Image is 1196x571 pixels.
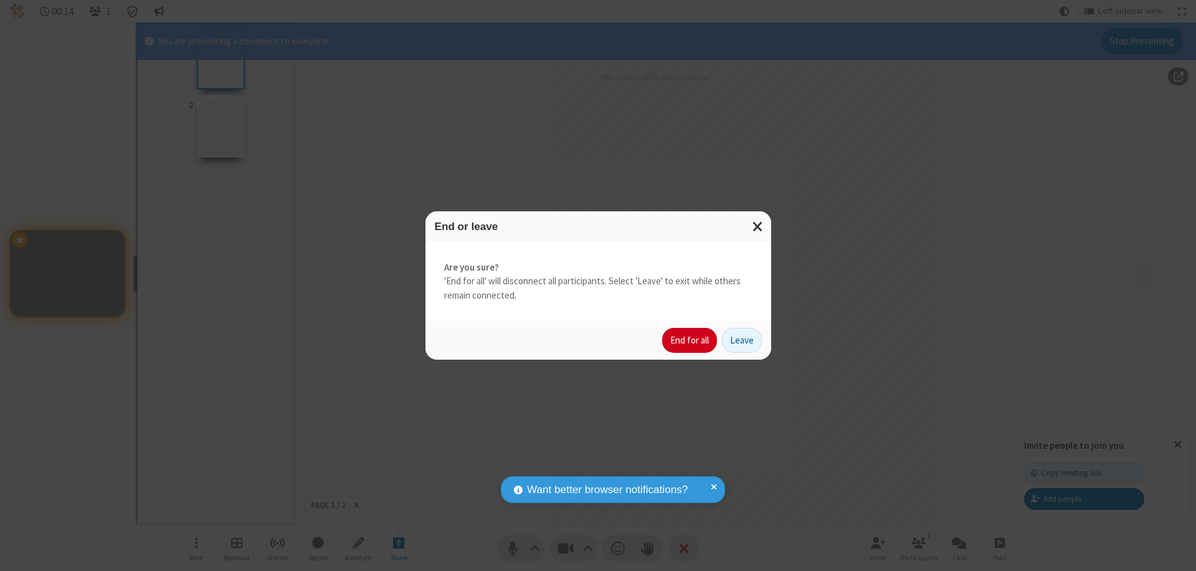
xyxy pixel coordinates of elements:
[662,328,717,353] button: End for all
[425,242,771,322] div: 'End for all' will disconnect all participants. Select 'Leave' to exit while others remain connec...
[444,261,752,275] strong: Are you sure?
[527,482,688,498] span: Want better browser notifications?
[435,221,762,233] h3: End or leave
[745,211,771,242] button: Close modal
[722,328,762,353] button: Leave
